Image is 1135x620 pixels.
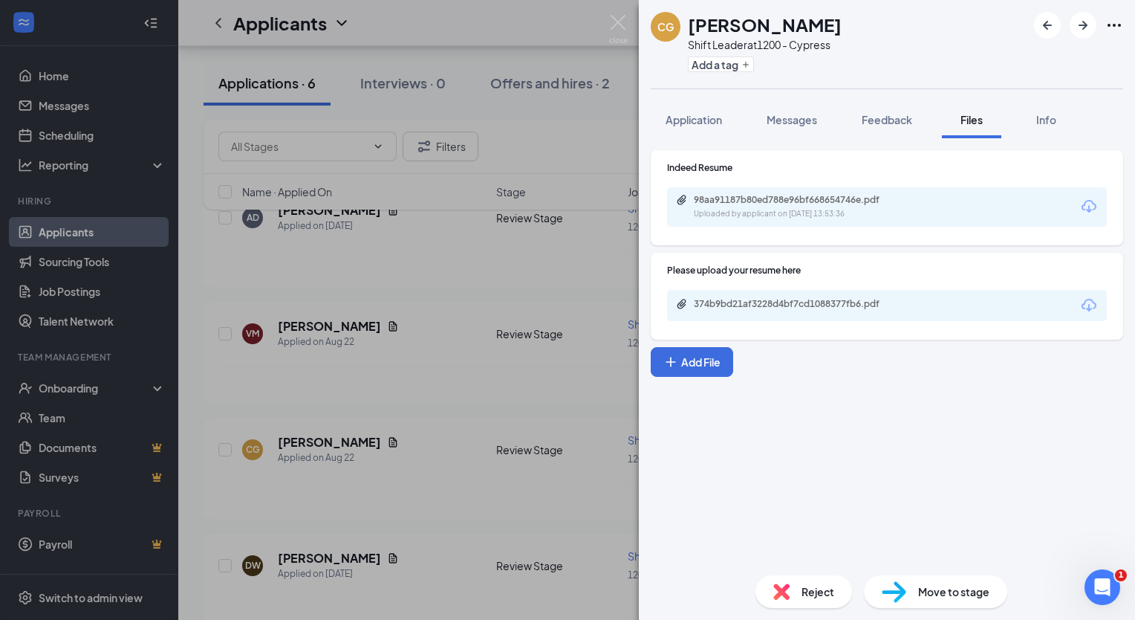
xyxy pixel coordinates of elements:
div: Indeed Resume [667,161,1107,174]
span: Reject [801,584,834,600]
button: ArrowLeftNew [1034,12,1061,39]
span: Files [960,113,983,126]
span: Application [666,113,722,126]
svg: Download [1080,198,1098,216]
div: 98aa91187b80ed788e96bf668654746e.pdf [694,194,902,206]
svg: Paperclip [676,194,688,206]
a: Paperclip374b9bd21af3228d4bf7cd1088377fb6.pdf [676,298,917,312]
svg: Plus [741,60,750,69]
svg: Download [1080,297,1098,314]
span: Info [1036,113,1056,126]
button: Add FilePlus [651,347,733,377]
span: Feedback [862,113,912,126]
svg: Ellipses [1105,16,1123,34]
div: Uploaded by applicant on [DATE] 13:53:36 [694,208,917,220]
button: PlusAdd a tag [688,56,754,72]
div: CG [657,19,674,34]
svg: ArrowLeftNew [1038,16,1056,34]
svg: ArrowRight [1074,16,1092,34]
h1: [PERSON_NAME] [688,12,842,37]
span: Move to stage [918,584,989,600]
svg: Paperclip [676,298,688,310]
button: ArrowRight [1070,12,1096,39]
div: Shift Leader at 1200 - Cypress [688,37,842,52]
span: 1 [1115,569,1127,581]
a: Paperclip98aa91187b80ed788e96bf668654746e.pdfUploaded by applicant on [DATE] 13:53:36 [676,194,917,220]
iframe: Intercom live chat [1084,569,1120,605]
div: 374b9bd21af3228d4bf7cd1088377fb6.pdf [694,298,902,310]
span: Messages [767,113,817,126]
svg: Plus [663,355,678,369]
div: Please upload your resume here [667,264,1107,277]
